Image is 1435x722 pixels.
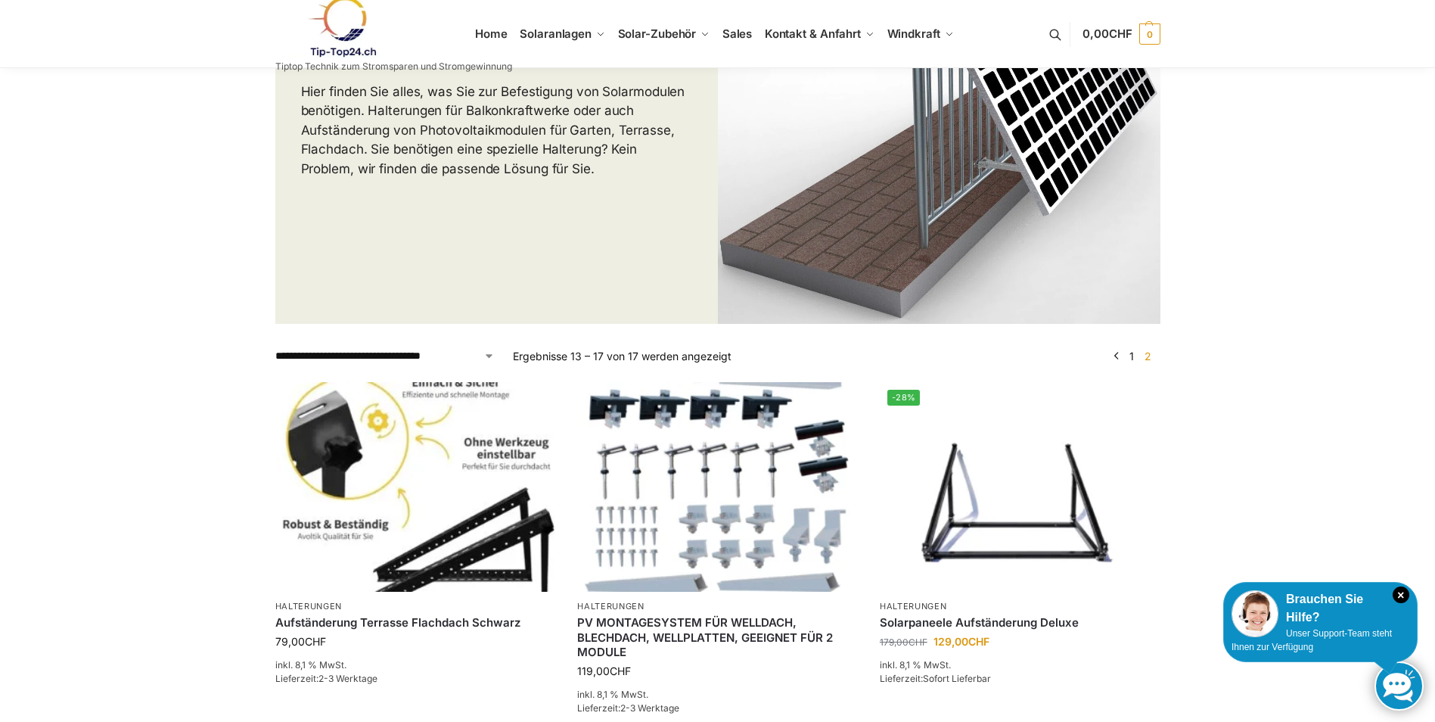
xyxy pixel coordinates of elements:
img: Customer service [1232,590,1278,637]
a: -28%Solarpaneele Aufständerung für Terrasse [880,382,1160,592]
span: CHF [305,635,326,648]
span: Lieferzeit: [880,673,991,684]
p: Tiptop Technik zum Stromsparen und Stromgewinnung [275,62,512,71]
span: Lieferzeit: [577,702,679,714]
span: CHF [909,636,927,648]
bdi: 79,00 [275,635,326,648]
a: Solarpaneele Aufständerung Deluxe [880,615,1160,630]
a: Halterungen [577,601,645,612]
a: Seite 1 [1126,350,1138,363]
img: PV MONTAGESYSTEM FÜR WELLDACH, BLECHDACH, WELLPLATTEN, GEEIGNET FÜR 2 MODULE [577,382,857,592]
bdi: 129,00 [933,635,989,648]
a: 0,00CHF 0 [1082,11,1160,57]
span: 0 [1139,23,1160,45]
img: Aufständerung Terrasse Flachdach Schwarz [275,382,555,592]
span: CHF [1109,26,1132,41]
span: CHF [968,635,989,648]
span: Kontakt & Anfahrt [765,26,861,41]
div: Brauchen Sie Hilfe? [1232,590,1409,627]
p: inkl. 8,1 % MwSt. [880,658,1160,672]
span: Seite 2 [1141,350,1155,363]
p: Ergebnisse 13 – 17 von 17 werden angezeigt [513,348,731,364]
span: Sofort Lieferbar [923,673,991,684]
span: Solar-Zubehör [618,26,697,41]
p: inkl. 8,1 % MwSt. [577,688,857,702]
span: Lieferzeit: [275,673,377,684]
a: Halterungen [275,601,343,612]
span: 2-3 Werktage [620,702,679,714]
p: Hier finden Sie alles, was Sie zur Befestigung von Solarmodulen benötigen. Halterungen für Balkon... [301,82,692,179]
span: Sales [722,26,753,41]
span: Unser Support-Team steht Ihnen zur Verfügung [1232,628,1392,652]
bdi: 179,00 [880,636,927,648]
a: Aufständerung Terrasse Flachdach Schwarz [275,615,555,630]
img: Solarpaneele Aufständerung für Terrasse [880,382,1160,592]
bdi: 119,00 [577,664,631,677]
nav: Produkt-Seitennummerierung [1105,348,1160,364]
span: 2-3 Werktage [318,673,377,684]
select: Shop-Reihenfolge [275,348,495,364]
i: Schließen [1393,587,1409,603]
span: Windkraft [887,26,940,41]
span: Solaranlagen [520,26,592,41]
span: CHF [610,664,631,677]
a: PV MONTAGESYSTEM FÜR WELLDACH, BLECHDACH, WELLPLATTEN, GEEIGNET FÜR 2 MODULE [577,615,857,660]
p: inkl. 8,1 % MwSt. [275,658,555,672]
span: 0,00 [1082,26,1132,41]
a: ← [1110,348,1122,364]
a: Halterungen [880,601,947,612]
